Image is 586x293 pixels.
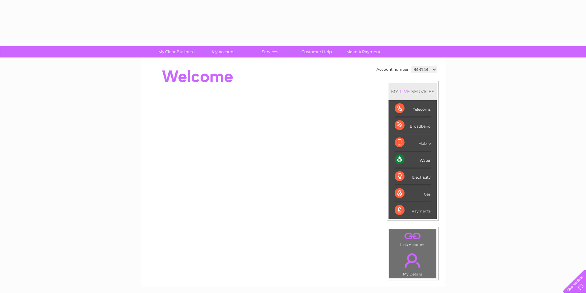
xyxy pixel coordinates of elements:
div: Payments [395,202,431,219]
a: Make A Payment [338,46,389,57]
a: . [391,250,435,271]
div: Water [395,151,431,168]
a: . [391,231,435,242]
a: My Account [198,46,249,57]
td: Account number [375,64,410,75]
a: My Clear Business [151,46,202,57]
div: Telecoms [395,100,431,117]
td: Link Account [389,229,437,248]
div: Mobile [395,134,431,151]
div: LIVE [398,89,411,94]
td: My Details [389,248,437,278]
div: Electricity [395,168,431,185]
a: Customer Help [291,46,342,57]
div: MY SERVICES [389,83,437,100]
a: Services [245,46,295,57]
div: Gas [395,185,431,202]
div: Broadband [395,117,431,134]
